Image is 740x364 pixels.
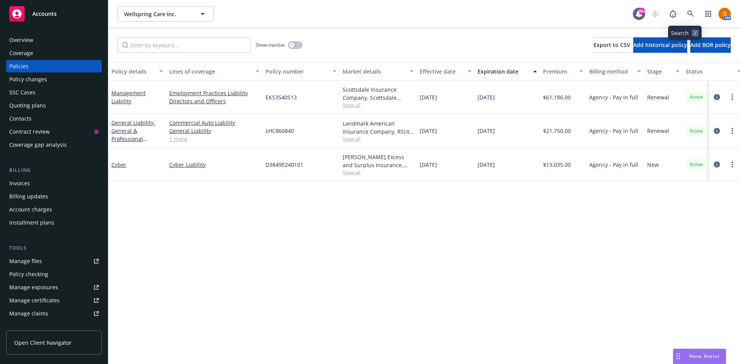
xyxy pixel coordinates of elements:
div: Installment plans [9,216,54,229]
a: Policies [6,60,102,72]
span: Nova Assist [689,353,720,359]
span: Show all [343,169,414,176]
div: Overview [9,34,33,46]
div: Billing method [589,67,632,75]
button: Stage [644,62,683,81]
a: Manage exposures [6,281,102,294]
a: Cyber Liability [169,161,259,169]
div: Stage [647,67,671,75]
div: Manage certificates [9,294,60,307]
div: Effective date [420,67,463,75]
div: Billing updates [9,190,48,203]
span: Show all [343,102,414,108]
div: Billing [6,166,102,174]
span: LHC860840 [266,127,294,135]
button: Expiration date [474,62,540,81]
a: Commercial Auto Liability [169,119,259,127]
a: Cyber [111,161,126,168]
a: Installment plans [6,216,102,229]
a: Manage claims [6,307,102,320]
img: photo [718,8,731,20]
span: Renewal [647,93,669,101]
span: Agency - Pay in full [589,127,638,135]
a: Report a Bug [665,6,681,22]
button: Add historical policy [633,37,687,53]
div: Manage exposures [9,281,58,294]
a: Employment Practices Liability [169,89,259,97]
a: 1 more [169,135,259,143]
div: Quoting plans [9,99,46,112]
a: Account charges [6,203,102,216]
span: New [647,161,659,169]
span: D3849E240101 [266,161,303,169]
a: Policy checking [6,268,102,280]
span: $13,035.00 [543,161,571,169]
span: Accounts [32,11,57,17]
div: Drag to move [673,349,683,364]
span: Open Client Navigator [14,339,72,347]
button: Wellspring Care Inc. [118,6,214,22]
button: Policy number [262,62,340,81]
div: Lines of coverage [169,67,251,75]
span: [DATE] [420,127,437,135]
div: Expiration date [478,67,528,75]
a: Coverage [6,47,102,59]
a: Contract review [6,126,102,138]
button: Billing method [586,62,644,81]
input: Filter by keyword... [118,37,251,53]
a: Directors and Officers [169,97,259,105]
span: Agency - Pay in full [589,93,638,101]
a: SSC Cases [6,86,102,99]
button: Effective date [417,62,474,81]
div: Coverage [9,47,33,59]
button: Market details [340,62,417,81]
a: more [728,92,737,102]
a: General Liability [169,127,259,135]
span: Add BOR policy [690,41,731,49]
a: Management Liability [111,89,146,105]
span: Show inactive [256,42,285,48]
div: [PERSON_NAME] Excess and Surplus Insurance, Inc., [PERSON_NAME] Group, RT Specialty Insurance Ser... [343,153,414,169]
a: circleInformation [712,160,721,169]
div: Contacts [9,112,32,125]
span: Agency - Pay in full [589,161,638,169]
a: circleInformation [712,126,721,136]
div: Policy checking [9,268,48,280]
a: Coverage gap analysis [6,139,102,151]
button: Policy details [108,62,166,81]
a: circleInformation [712,92,721,102]
div: Contract review [9,126,50,138]
div: Scottsdale Insurance Company, Scottsdale Insurance Company (Nationwide), RT Specialty Insurance S... [343,86,414,102]
div: Policy changes [9,73,47,86]
div: 99+ [638,8,645,15]
div: Premium [543,67,575,75]
a: more [728,126,737,136]
div: Landmark American Insurance Company, RSUI Group, RT Specialty Insurance Services, LLC (RSG Specia... [343,119,414,136]
div: Account charges [9,203,52,216]
a: Quoting plans [6,99,102,112]
div: Status [686,67,733,75]
a: Contacts [6,112,102,125]
span: Add historical policy [633,41,687,49]
button: Premium [540,62,586,81]
div: Manage BORs [9,320,45,333]
span: $61,186.00 [543,93,571,101]
span: [DATE] [420,93,437,101]
span: [DATE] [478,93,495,101]
a: Manage certificates [6,294,102,307]
span: Renewal [647,127,669,135]
span: Show all [343,136,414,142]
a: Manage files [6,255,102,267]
div: Policy number [266,67,328,75]
button: Lines of coverage [166,62,262,81]
div: SSC Cases [9,86,35,99]
a: more [728,160,737,169]
div: Manage files [9,255,42,267]
a: General Liability [111,119,155,151]
div: Tools [6,244,102,252]
div: Policies [9,60,29,72]
div: Coverage gap analysis [9,139,67,151]
a: Switch app [701,6,716,22]
button: Nova Assist [673,349,726,364]
span: Active [689,127,704,134]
